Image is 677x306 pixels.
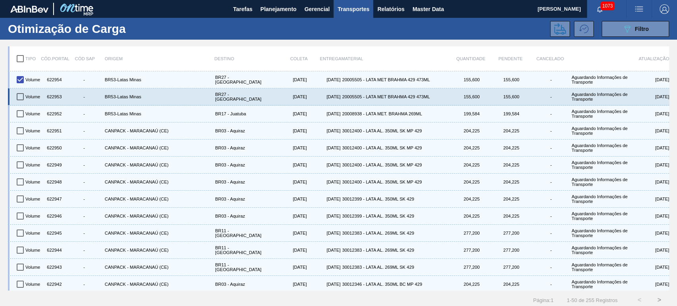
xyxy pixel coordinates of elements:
div: 30012383 - LATA AL. 269ML SK 429 [341,226,451,240]
div: 622953 [44,90,63,103]
div: - [65,145,103,150]
div: - [65,111,103,116]
div: Entrega [308,50,341,67]
div: 155,600 [491,73,530,86]
div: [DATE] [307,192,341,206]
div: 199,584 [451,107,491,120]
div: [DATE] [273,124,307,138]
div: - [532,145,570,150]
div: Tipo [25,50,45,67]
div: Quantidade [451,50,491,67]
div: [DATE] [307,226,341,240]
div: 622945 [44,226,63,240]
div: - [65,180,103,184]
div: Volume [24,209,44,223]
div: 30012383 - LATA AL. 269ML SK 429 [341,243,451,257]
div: [DATE] [629,107,669,120]
div: Pendente [491,50,530,67]
div: Aguardando Informações de Transporte [570,124,629,138]
div: CANPACK - MARACANAÚ (CE) [103,277,214,291]
button: Filtro [602,21,669,37]
div: Volume [24,226,44,240]
div: Volume [24,243,44,257]
div: Cód.Portal [45,50,65,67]
div: BR03 - Aquiraz [214,124,273,138]
span: 1073 [600,2,614,10]
div: BR17 - Juatuba [214,107,273,120]
div: 204,225 [451,124,491,138]
div: Atualização [629,50,669,67]
div: CANPACK - MARACANAÚ (CE) [103,124,214,138]
div: 204,225 [451,141,491,155]
div: 277,200 [451,226,491,240]
div: - [532,111,570,116]
div: - [65,94,103,99]
div: 204,225 [491,158,530,172]
button: Notificações [587,4,612,15]
div: - [532,282,570,287]
div: 30012400 - LATA AL. 350ML SK MP 429 [341,141,451,155]
div: BR03 - Aquiraz [214,209,273,223]
div: Volume [24,277,44,291]
div: - [65,128,103,133]
div: Enviar para Transportes [550,21,574,37]
div: Volume [24,260,44,274]
div: BR03 - Aquiraz [214,141,273,155]
div: [DATE] [273,209,307,223]
div: 204,225 [451,158,491,172]
div: [DATE] [273,260,307,274]
div: [DATE] [273,192,307,206]
span: Master Data [412,4,444,14]
div: Aguardando Informações de Transporte [570,158,629,172]
div: 204,225 [491,209,530,223]
div: - [532,163,570,167]
div: [DATE] [273,175,307,189]
div: - [532,77,570,82]
div: BR27 - [GEOGRAPHIC_DATA] [214,90,273,103]
div: [DATE] [307,243,341,257]
div: 622952 [44,107,63,120]
div: BR27 - [GEOGRAPHIC_DATA] [214,73,273,86]
div: - [532,94,570,99]
div: CANPACK - MARACANAÚ (CE) [103,209,214,223]
div: - [65,214,103,218]
div: [DATE] [629,90,669,103]
div: 155,600 [451,90,491,103]
div: [DATE] [273,243,307,257]
div: [DATE] [273,73,307,86]
div: BR03 - Aquiraz [214,192,273,206]
div: 622943 [44,260,63,274]
div: BR53-Latas Minas [103,90,214,103]
div: Aguardando Informações de Transporte [570,277,629,291]
div: [DATE] [629,175,669,189]
div: [DATE] [273,277,307,291]
span: Filtro [635,26,649,32]
div: 30012400 - LATA AL. 350ML SK MP 429 [341,124,451,138]
div: Alterar para histórico [574,21,598,37]
div: Aguardando Informações de Transporte [570,141,629,155]
div: 622954 [44,73,63,86]
div: BR11 - [GEOGRAPHIC_DATA] [214,243,273,257]
div: BR11 - [GEOGRAPHIC_DATA] [214,260,273,274]
div: [DATE] [273,226,307,240]
div: 622946 [44,209,63,223]
div: Volume [24,141,44,155]
div: - [65,231,103,235]
span: 1 - 50 de 255 Registros [565,297,618,303]
div: [DATE] [629,73,669,86]
div: 155,600 [491,90,530,103]
div: Aguardando Informações de Transporte [570,243,629,257]
div: 30012399 - LATA AL. 350ML SK 429 [341,209,451,223]
div: Volume [24,124,44,138]
div: [DATE] [307,73,341,86]
div: - [65,163,103,167]
span: Planejamento [260,4,296,14]
div: [DATE] [273,90,307,103]
div: Aguardando Informações de Transporte [570,260,629,274]
div: - [65,197,103,201]
div: 277,200 [491,226,530,240]
div: 622942 [44,277,63,291]
div: 622951 [44,124,63,138]
div: [DATE] [307,124,341,138]
div: - [65,265,103,270]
